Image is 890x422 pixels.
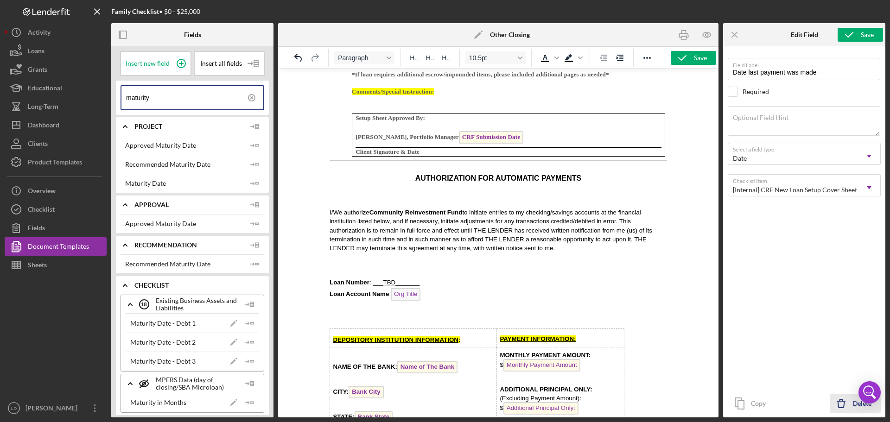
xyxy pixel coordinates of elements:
[141,302,146,307] tspan: 18
[130,320,196,327] div: Maturity Date - Debt 1
[178,326,259,333] span: (Excluding Payment Amount):
[200,60,242,67] span: Insert all fields
[5,219,107,237] button: Fields
[130,339,196,346] div: Maturity Date - Debt 2
[126,60,170,67] span: Insert new field
[140,293,241,316] div: Existing Business Assets and Liabilities
[5,182,107,200] button: Overview
[5,256,107,274] button: Sheets
[743,88,769,95] div: Required
[5,42,107,60] button: Loans
[5,23,107,42] button: Activity
[125,260,210,268] div: Recommended Maturity Date
[791,31,818,38] div: Edit Field
[28,79,62,100] div: Educational
[406,51,422,64] button: Heading 1
[181,290,258,302] span: Monthly Payment Amount
[125,220,196,227] div: Approved Maturity Date
[410,54,418,62] span: H1
[5,60,107,79] button: Grants
[307,51,323,64] button: Redo
[5,200,107,219] a: Checklist
[178,335,256,342] span: $
[537,51,560,64] div: Text color Black
[639,51,655,64] button: Reveal or hide additional toolbar items
[28,134,48,155] div: Clients
[134,282,264,289] span: Checklist
[861,28,874,42] div: Save
[178,283,268,290] span: MONTHLY PAYMENT AMOUNT:
[178,317,270,324] span: ADDITIONAL PRINCIPAL ONLY:
[426,54,434,62] span: H2
[438,51,454,64] button: Heading 3
[125,161,210,168] div: Recommended Maturity Date
[728,394,775,413] button: Copy
[184,31,201,38] div: Fields
[733,58,880,69] label: Field Label
[830,394,881,413] button: Delete
[28,219,45,239] div: Fields
[28,256,47,277] div: Sheets
[28,182,56,202] div: Overview
[28,97,58,118] div: Long-Term
[5,97,107,116] button: Long-Term
[181,333,256,346] span: Additional Principal Only:
[422,51,438,64] button: Heading 2
[596,51,611,64] button: Decrease indent
[5,116,107,134] button: Dashboard
[733,155,747,162] div: Date
[751,394,766,413] div: Copy
[32,342,71,354] span: Bank State
[11,406,17,411] text: LD
[5,237,107,256] button: Document Templates
[111,7,159,15] b: Family Checklist
[853,394,871,413] div: Delete
[111,8,200,15] div: • $0 - $25,000
[23,399,83,420] div: [PERSON_NAME]
[465,51,526,64] button: Font size 10.5pt
[469,54,515,62] span: 10.5pt
[612,51,628,64] button: Increase indent
[561,51,584,64] div: Background color Black
[334,51,394,64] button: Format Paragraph
[125,142,196,149] div: Approved Maturity Date
[28,23,51,44] div: Activity
[130,399,186,406] div: Maturity in Months
[134,241,246,249] span: Recommendation
[5,79,107,97] a: Educational
[671,51,716,65] button: Save
[490,31,530,38] b: Other Closing
[125,180,166,187] div: Maturity Date
[28,116,59,137] div: Dashboard
[838,28,883,42] button: Save
[694,51,707,65] div: Save
[733,186,872,194] div: [Internal] CRF New Loan Setup Cover Sheet Prep
[28,200,55,221] div: Checklist
[134,123,246,130] span: Project
[178,292,258,299] span: $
